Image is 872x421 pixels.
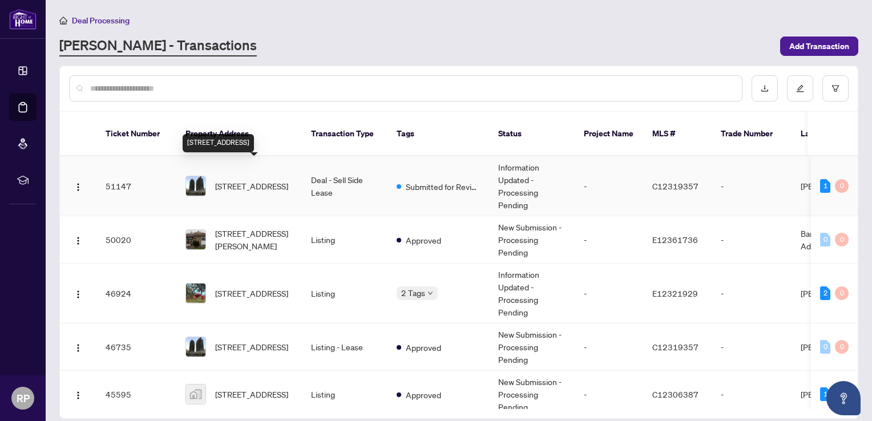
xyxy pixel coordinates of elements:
td: - [575,323,643,371]
span: C12319357 [652,342,699,352]
span: down [427,290,433,296]
td: 50020 [96,216,176,264]
th: MLS # [643,112,712,156]
td: - [575,156,643,216]
td: - [712,323,792,371]
td: Listing [302,264,387,323]
td: New Submission - Processing Pending [489,216,575,264]
span: [STREET_ADDRESS] [215,287,288,299]
img: Logo [74,391,83,400]
td: - [575,216,643,264]
div: 0 [835,179,849,193]
img: Logo [74,236,83,245]
span: 2 Tags [401,286,425,299]
div: 0 [835,286,849,300]
td: 45595 [96,371,176,418]
div: 1 [820,387,830,401]
button: Logo [69,177,87,195]
td: - [712,156,792,216]
td: - [575,264,643,323]
a: [PERSON_NAME] - Transactions [59,36,257,56]
span: E12321929 [652,288,698,298]
span: RP [17,390,30,406]
button: Logo [69,385,87,403]
td: Deal - Sell Side Lease [302,156,387,216]
td: Information Updated - Processing Pending [489,264,575,323]
img: thumbnail-img [186,384,205,404]
img: thumbnail-img [186,176,205,196]
img: Logo [74,290,83,299]
button: download [752,75,778,102]
button: edit [787,75,813,102]
th: Property Address [176,112,302,156]
img: thumbnail-img [186,284,205,303]
span: home [59,17,67,25]
td: Listing - Lease [302,323,387,371]
button: Open asap [826,381,861,415]
div: 0 [835,233,849,246]
img: Logo [74,183,83,192]
span: Approved [406,234,441,246]
button: Logo [69,230,87,249]
th: Tags [387,112,489,156]
div: 2 [820,286,830,300]
span: edit [796,84,804,92]
td: 46924 [96,264,176,323]
div: 0 [835,340,849,354]
td: 51147 [96,156,176,216]
td: - [712,216,792,264]
th: Transaction Type [302,112,387,156]
span: Approved [406,388,441,401]
span: Submitted for Review [406,180,480,193]
th: Trade Number [712,112,792,156]
span: C12306387 [652,389,699,399]
img: Logo [74,343,83,353]
span: Approved [406,341,441,354]
img: thumbnail-img [186,337,205,357]
td: 46735 [96,323,176,371]
th: Status [489,112,575,156]
td: Listing [302,371,387,418]
button: Add Transaction [780,37,858,56]
div: 1 [820,179,830,193]
span: Add Transaction [789,37,849,55]
td: - [575,371,643,418]
img: thumbnail-img [186,230,205,249]
span: C12319357 [652,181,699,191]
button: filter [822,75,849,102]
td: New Submission - Processing Pending [489,323,575,371]
span: filter [831,84,839,92]
button: Logo [69,284,87,302]
td: Information Updated - Processing Pending [489,156,575,216]
span: download [761,84,769,92]
div: [STREET_ADDRESS] [183,134,254,152]
span: [STREET_ADDRESS] [215,388,288,400]
th: Ticket Number [96,112,176,156]
td: - [712,371,792,418]
td: Listing [302,216,387,264]
span: [STREET_ADDRESS] [215,341,288,353]
span: Deal Processing [72,15,130,26]
th: Project Name [575,112,643,156]
div: 0 [820,233,830,246]
button: Logo [69,338,87,356]
td: New Submission - Processing Pending [489,371,575,418]
img: logo [9,9,37,30]
td: - [712,264,792,323]
span: [STREET_ADDRESS] [215,180,288,192]
span: [STREET_ADDRESS][PERSON_NAME] [215,227,293,252]
span: E12361736 [652,234,698,245]
div: 0 [820,340,830,354]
